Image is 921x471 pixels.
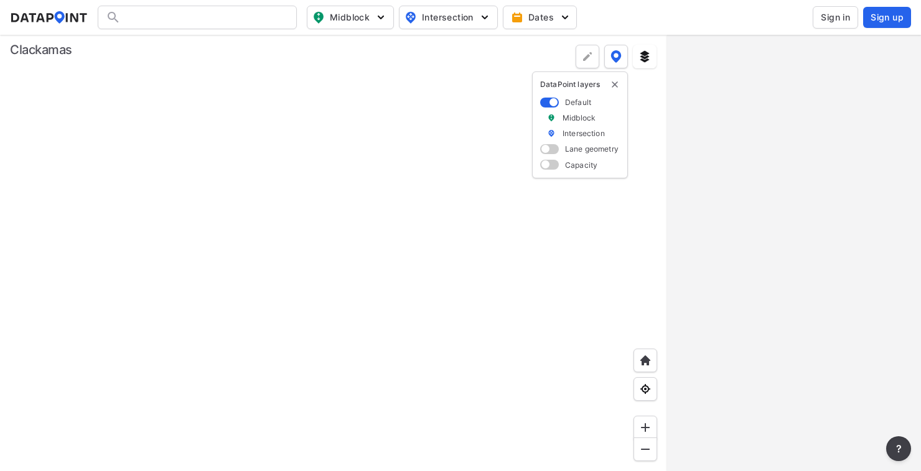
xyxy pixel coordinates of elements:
[513,11,569,24] span: Dates
[559,11,571,24] img: 5YPKRKmlfpI5mqlR8AD95paCi+0kK1fRFDJSaMmawlwaeJcJwk9O2fotCW5ve9gAAAAASUVORK5CYII=
[399,6,498,29] button: Intersection
[404,10,490,25] span: Intersection
[547,128,556,139] img: marker_Intersection.6861001b.svg
[565,160,597,170] label: Capacity
[638,50,651,63] img: layers.ee07997e.svg
[633,349,657,372] div: Home
[581,50,594,63] img: +Dz8AAAAASUVORK5CYII=
[10,41,72,58] div: Clackamas
[563,128,605,139] label: Intersection
[861,7,911,28] a: Sign up
[639,443,652,455] img: MAAAAAElFTkSuQmCC
[479,11,491,24] img: 5YPKRKmlfpI5mqlR8AD95paCi+0kK1fRFDJSaMmawlwaeJcJwk9O2fotCW5ve9gAAAAASUVORK5CYII=
[633,377,657,401] div: View my location
[863,7,911,28] button: Sign up
[639,354,652,367] img: +XpAUvaXAN7GudzAAAAAElFTkSuQmCC
[10,11,88,24] img: dataPointLogo.9353c09d.svg
[894,441,904,456] span: ?
[886,436,911,461] button: more
[565,144,619,154] label: Lane geometry
[604,45,628,68] button: DataPoint layers
[312,10,386,25] span: Midblock
[375,11,387,24] img: 5YPKRKmlfpI5mqlR8AD95paCi+0kK1fRFDJSaMmawlwaeJcJwk9O2fotCW5ve9gAAAAASUVORK5CYII=
[821,11,850,24] span: Sign in
[610,80,620,89] button: delete
[503,6,577,29] button: Dates
[403,10,418,25] img: map_pin_int.54838e6b.svg
[565,97,591,107] label: Default
[639,383,652,395] img: zeq5HYn9AnE9l6UmnFLPAAAAAElFTkSuQmCC
[563,112,596,123] label: Midblock
[307,6,394,29] button: Midblock
[633,437,657,461] div: Zoom out
[810,6,861,29] a: Sign in
[610,50,622,63] img: data-point-layers.37681fc9.svg
[871,11,904,24] span: Sign up
[511,11,523,24] img: calendar-gold.39a51dde.svg
[813,6,858,29] button: Sign in
[633,45,657,68] button: External layers
[610,80,620,89] img: close-external-leyer.3061a1c7.svg
[540,80,620,89] p: DataPoint layers
[633,416,657,439] div: Zoom in
[576,45,599,68] div: Polygon tool
[547,112,556,123] img: marker_Midblock.5ba75e30.svg
[311,10,326,25] img: map_pin_mid.602f9df1.svg
[639,421,652,434] img: ZvzfEJKXnyWIrJytrsY285QMwk63cM6Drc+sIAAAAASUVORK5CYII=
